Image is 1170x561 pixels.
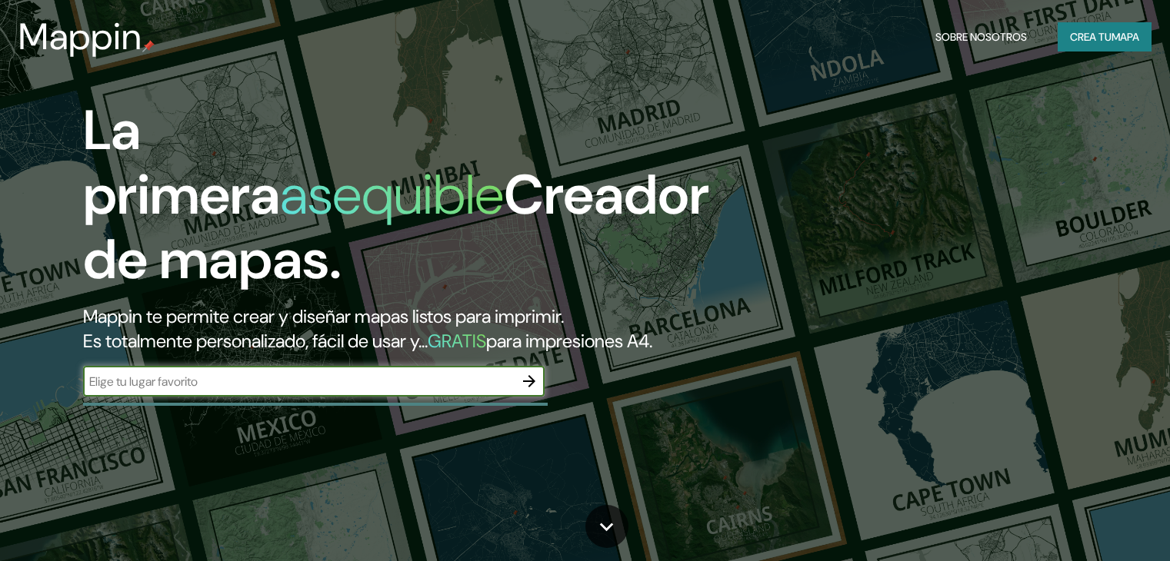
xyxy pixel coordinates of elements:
[1070,30,1112,44] font: Crea tu
[486,329,652,353] font: para impresiones A4.
[83,95,280,231] font: La primera
[83,329,428,353] font: Es totalmente personalizado, fácil de usar y...
[18,12,142,61] font: Mappin
[929,22,1033,51] button: Sobre nosotros
[142,40,155,52] img: pin de mapeo
[1058,22,1152,51] button: Crea tumapa
[83,304,564,328] font: Mappin te permite crear y diseñar mapas listos para imprimir.
[280,159,504,231] font: asequible
[1112,30,1139,44] font: mapa
[428,329,486,353] font: GRATIS
[83,159,709,295] font: Creador de mapas.
[935,30,1027,44] font: Sobre nosotros
[83,373,514,390] input: Elige tu lugar favorito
